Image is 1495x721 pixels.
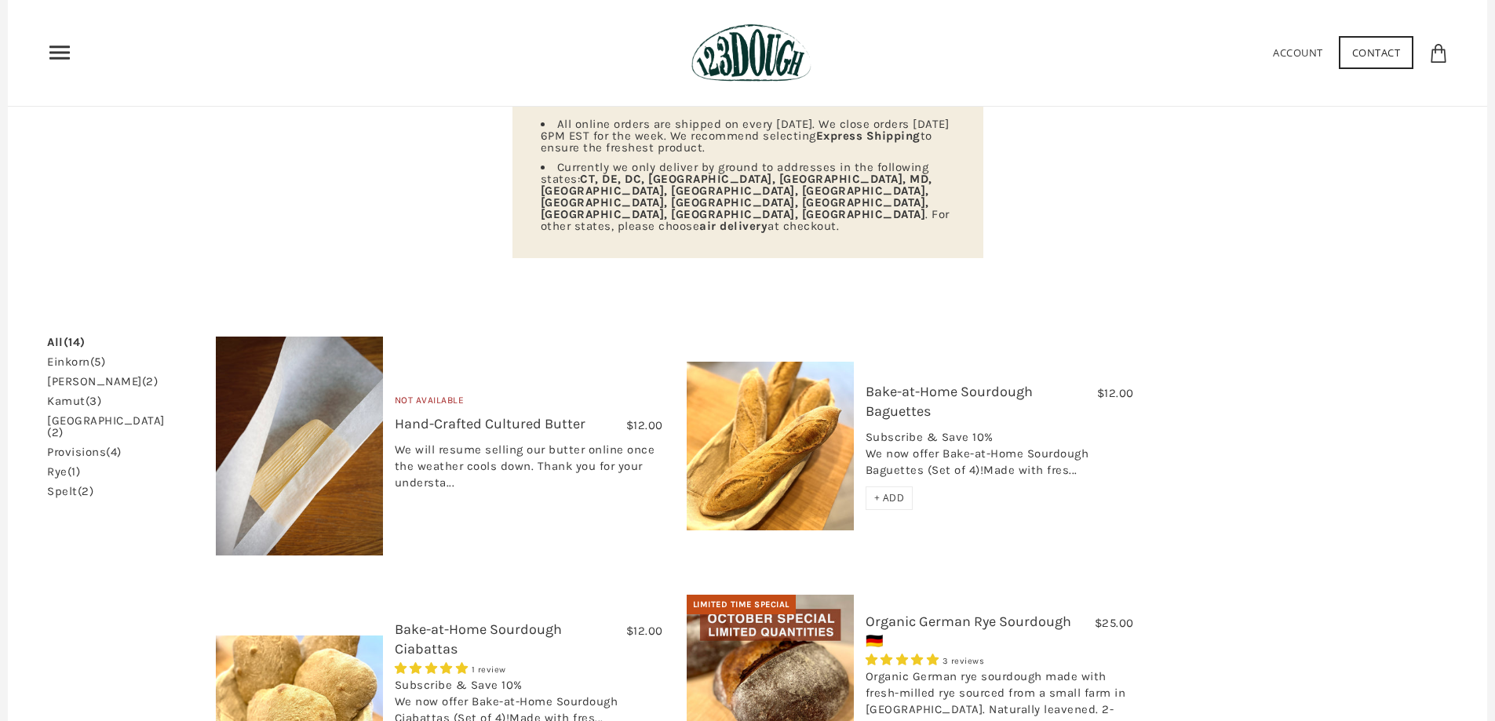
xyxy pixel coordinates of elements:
[86,394,102,408] span: (3)
[47,395,101,407] a: kamut(3)
[541,117,950,155] span: All online orders are shipped on every [DATE]. We close orders [DATE] 6PM EST for the week. We re...
[626,418,663,432] span: $12.00
[816,129,921,143] strong: Express Shipping
[106,445,122,459] span: (4)
[687,362,854,530] img: Bake-at-Home Sourdough Baguettes
[1273,46,1323,60] a: Account
[691,24,811,82] img: 123Dough Bakery
[216,337,383,555] img: Hand-Crafted Cultured Butter
[395,393,663,414] div: Not Available
[541,172,932,221] strong: CT, DE, DC, [GEOGRAPHIC_DATA], [GEOGRAPHIC_DATA], MD, [GEOGRAPHIC_DATA], [GEOGRAPHIC_DATA], [GEOG...
[866,613,1071,650] a: Organic German Rye Sourdough 🇩🇪
[47,486,93,497] a: spelt(2)
[78,484,94,498] span: (2)
[1339,36,1414,69] a: Contact
[395,442,663,499] div: We will resume selling our butter online once the weather cools down. Thank you for your understa...
[395,415,585,432] a: Hand-Crafted Cultured Butter
[866,653,943,667] span: 5.00 stars
[866,383,1033,420] a: Bake-at-Home Sourdough Baguettes
[142,374,159,388] span: (2)
[47,446,122,458] a: provisions(4)
[395,621,562,657] a: Bake-at-Home Sourdough Ciabattas
[67,464,81,479] span: (1)
[699,219,768,233] strong: air delivery
[1097,386,1134,400] span: $12.00
[47,356,105,368] a: einkorn(5)
[395,661,472,675] span: 5.00 stars
[626,624,663,638] span: $12.00
[47,415,165,439] a: [GEOGRAPHIC_DATA](2)
[866,429,1134,486] div: Subscribe & Save 10% We now offer Bake-at-Home Sourdough Baguettes (Set of 4)!Made with fres...
[1095,616,1134,630] span: $25.00
[874,491,905,504] span: + ADD
[866,486,913,510] div: + ADD
[47,466,80,478] a: rye(1)
[943,656,985,666] span: 3 reviews
[64,335,86,349] span: (14)
[47,40,72,65] nav: Primary
[687,595,796,615] div: Limited Time Special
[47,425,64,439] span: (2)
[47,337,86,348] a: All(14)
[47,376,158,388] a: [PERSON_NAME](2)
[90,355,106,369] span: (5)
[472,665,506,675] span: 1 review
[541,160,950,233] span: Currently we only deliver by ground to addresses in the following states: . For other states, ple...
